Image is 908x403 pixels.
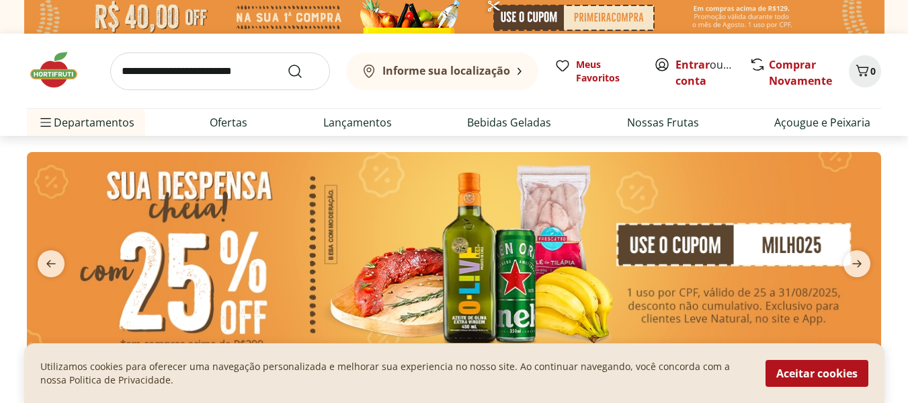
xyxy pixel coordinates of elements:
[467,114,551,131] a: Bebidas Geladas
[766,360,868,387] button: Aceitar cookies
[769,57,832,88] a: Comprar Novamente
[554,58,638,85] a: Meus Favoritos
[210,114,247,131] a: Ofertas
[110,52,330,90] input: search
[849,55,881,87] button: Carrinho
[675,57,749,88] a: Criar conta
[675,57,710,72] a: Entrar
[870,65,876,77] span: 0
[38,106,54,139] button: Menu
[627,114,699,131] a: Nossas Frutas
[27,250,75,277] button: previous
[27,152,881,359] img: cupom
[287,63,319,79] button: Submit Search
[382,63,510,78] b: Informe sua localização
[675,57,735,89] span: ou
[323,114,392,131] a: Lançamentos
[27,50,94,90] img: Hortifruti
[38,106,134,139] span: Departamentos
[774,114,870,131] a: Açougue e Peixaria
[346,52,538,90] button: Informe sua localização
[833,250,881,277] button: next
[576,58,638,85] span: Meus Favoritos
[40,360,749,387] p: Utilizamos cookies para oferecer uma navegação personalizada e melhorar sua experiencia no nosso ...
